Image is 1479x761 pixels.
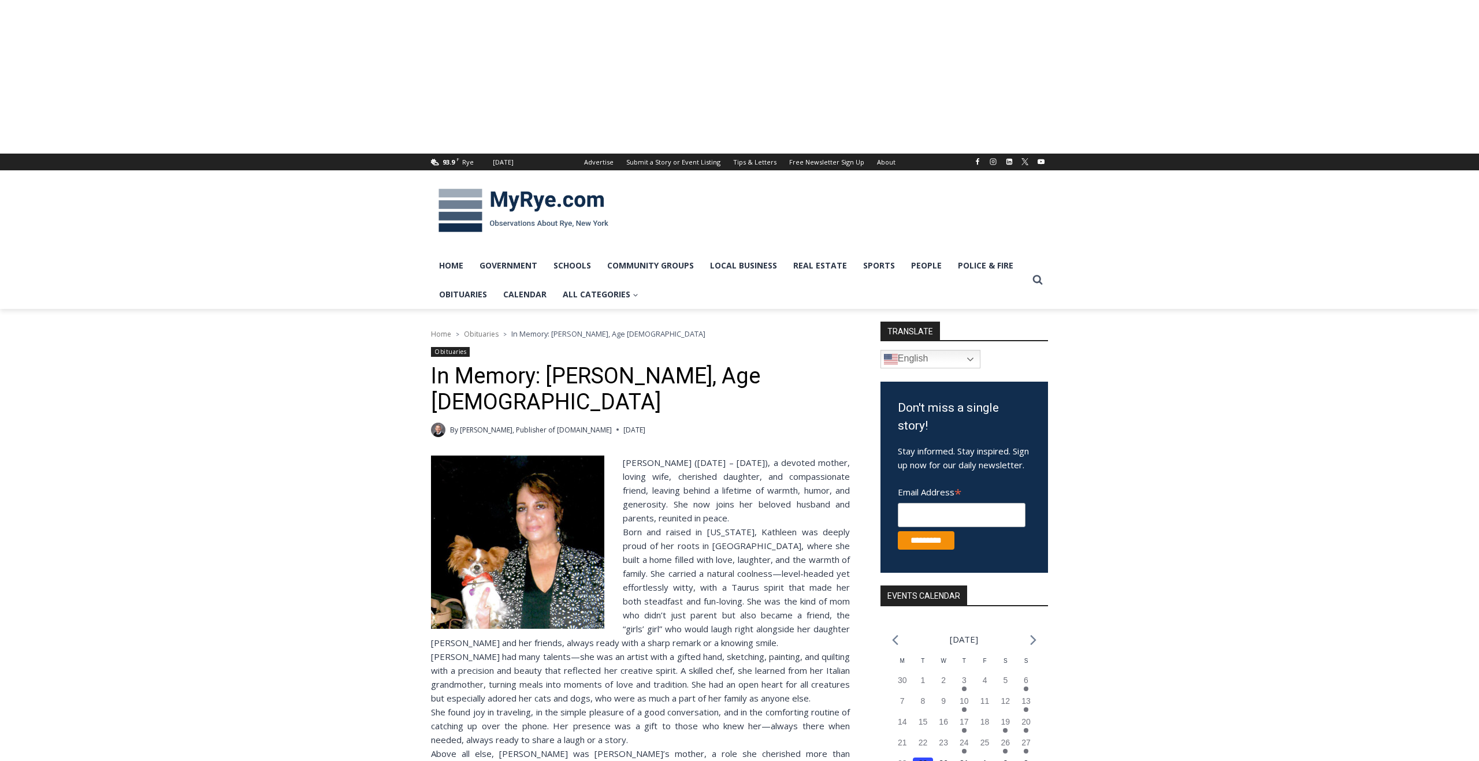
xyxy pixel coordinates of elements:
time: 18 [980,717,990,726]
span: In Memory: [PERSON_NAME], Age [DEMOGRAPHIC_DATA] [511,329,705,339]
time: 3 [962,676,967,685]
time: 6 [1024,676,1028,685]
a: Obituaries [431,347,470,357]
time: 19 [1001,717,1010,726]
time: 24 [960,738,969,747]
div: Wednesday [933,656,954,674]
button: 22 [913,737,934,758]
button: 8 [913,695,934,716]
strong: TRANSLATE [880,322,940,340]
a: YouTube [1034,155,1048,169]
a: About [871,154,902,170]
button: 20 Has events [1016,716,1036,737]
time: 25 [980,738,990,747]
span: S [1024,658,1028,664]
img: Obituary - Kathleen M. Gerety - 2 [431,456,604,629]
time: 11 [980,696,990,706]
nav: Breadcrumbs [431,328,850,340]
button: 4 [975,674,995,695]
nav: Primary Navigation [431,251,1027,309]
a: Instagram [986,155,1000,169]
span: By [450,424,458,435]
a: Calendar [495,280,555,309]
button: 12 [995,695,1016,716]
a: Local Business [702,251,785,280]
a: Advertise [578,154,620,170]
a: Facebook [971,155,984,169]
span: T [963,658,966,664]
img: en [884,352,898,366]
time: 23 [939,738,948,747]
time: 10 [960,696,969,706]
div: Friday [975,656,995,674]
button: 13 Has events [1016,695,1036,716]
button: 23 [933,737,954,758]
div: Saturday [995,656,1016,674]
time: 1 [921,676,926,685]
time: 14 [898,717,907,726]
div: Thursday [954,656,975,674]
a: [PERSON_NAME], Publisher of [DOMAIN_NAME] [460,425,612,435]
em: Has events [962,707,967,712]
time: 2 [941,676,946,685]
span: F [983,658,987,664]
button: 2 [933,674,954,695]
a: English [880,350,980,368]
span: M [900,658,905,664]
span: W [941,658,946,664]
a: Tips & Letters [727,154,783,170]
a: Home [431,251,471,280]
div: [PERSON_NAME] had many talents—she was an artist with a gifted hand, sketching, painting, and qui... [431,650,850,705]
a: Real Estate [785,251,855,280]
time: 16 [939,717,948,726]
button: 27 Has events [1016,737,1036,758]
div: [DATE] [493,157,514,167]
time: 8 [921,696,926,706]
a: Submit a Story or Event Listing [620,154,727,170]
li: [DATE] [950,632,978,647]
time: [DATE] [623,424,645,435]
a: Obituaries [431,280,495,309]
a: Home [431,329,451,339]
h2: Events Calendar [880,585,967,605]
button: View Search Form [1027,270,1048,290]
button: 26 Has events [995,737,1016,758]
time: 20 [1021,717,1031,726]
time: 22 [919,738,928,747]
button: 17 Has events [954,716,975,737]
time: 30 [898,676,907,685]
time: 13 [1021,696,1031,706]
button: 1 [913,674,934,695]
a: Sports [855,251,903,280]
time: 12 [1001,696,1010,706]
time: 21 [898,738,907,747]
div: Monday [892,656,913,674]
button: 14 [892,716,913,737]
div: [PERSON_NAME] ([DATE] – [DATE]), a devoted mother, loving wife, cherished daughter, and compassio... [431,456,850,525]
span: F [456,156,459,162]
button: 3 Has events [954,674,975,695]
em: Has events [1024,728,1028,733]
span: All Categories [563,288,638,301]
button: 5 [995,674,1016,695]
a: Schools [545,251,599,280]
em: Has events [1003,728,1008,733]
em: Has events [1003,749,1008,753]
button: 19 Has events [995,716,1016,737]
button: 16 [933,716,954,737]
em: Has events [962,728,967,733]
a: Previous month [892,635,898,646]
a: All Categories [555,280,646,309]
a: Obituaries [464,329,499,339]
time: 27 [1021,738,1031,747]
span: > [456,330,459,338]
button: 21 [892,737,913,758]
time: 15 [919,717,928,726]
a: Linkedin [1002,155,1016,169]
em: Has events [1024,687,1028,691]
time: 9 [941,696,946,706]
button: 6 Has events [1016,674,1036,695]
time: 7 [900,696,905,706]
div: She found joy in traveling, in the simple pleasure of a good conversation, and in the comforting ... [431,705,850,747]
div: Rye [462,157,474,167]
